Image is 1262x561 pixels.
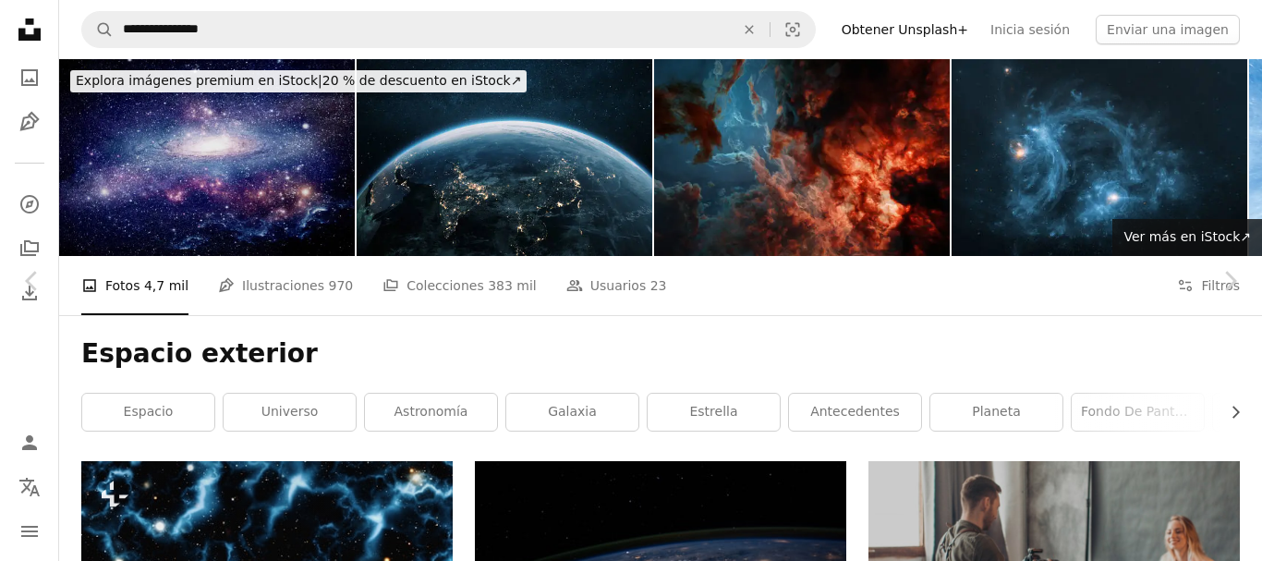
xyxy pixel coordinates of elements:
a: planeta [930,394,1062,431]
a: Siguiente [1197,192,1262,370]
button: Enviar una imagen [1096,15,1240,44]
a: Ilustraciones [11,104,48,140]
form: Encuentra imágenes en todo el sitio [81,11,816,48]
a: galaxia [506,394,638,431]
a: Iniciar sesión / Registrarse [11,424,48,461]
span: 970 [328,275,353,296]
span: Explora imágenes premium en iStock | [76,73,322,88]
a: Fotos [11,59,48,96]
span: Ver más en iStock ↗ [1123,229,1251,244]
img: Abstract Deep Space Nebula [654,59,950,256]
img: Beautiful planet Earth with night lights of Asian cities views from space. Amazing night planet E... [357,59,652,256]
a: Usuarios 23 [566,256,667,315]
h1: Espacio exterior [81,337,1240,371]
div: 20 % de descuento en iStock ↗ [70,70,527,92]
button: Buscar en Unsplash [82,12,114,47]
img: Una impresionante vista de una galaxia espiral en la inmensidad del espacio [59,59,355,256]
a: fondo de pantalla [1072,394,1204,431]
a: espacio [82,394,214,431]
a: astronomía [365,394,497,431]
a: universo [224,394,356,431]
a: Obtener Unsplash+ [831,15,979,44]
a: Inicia sesión [979,15,1081,44]
a: antecedentes [789,394,921,431]
button: Idioma [11,469,48,506]
button: Menú [11,513,48,550]
button: Búsqueda visual [771,12,815,47]
a: Ilustraciones 970 [218,256,353,315]
button: Borrar [729,12,770,47]
a: Explora imágenes premium en iStock|20 % de descuento en iStock↗ [59,59,538,104]
a: Ver más en iStock↗ [1112,219,1262,256]
img: Abstract image of distant galaxies merging together [952,59,1247,256]
a: Colecciones 383 mil [382,256,537,315]
span: 383 mil [488,275,537,296]
span: 23 [650,275,667,296]
button: desplazar lista a la derecha [1219,394,1240,431]
a: Explorar [11,186,48,223]
button: Filtros [1177,256,1240,315]
a: estrella [648,394,780,431]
